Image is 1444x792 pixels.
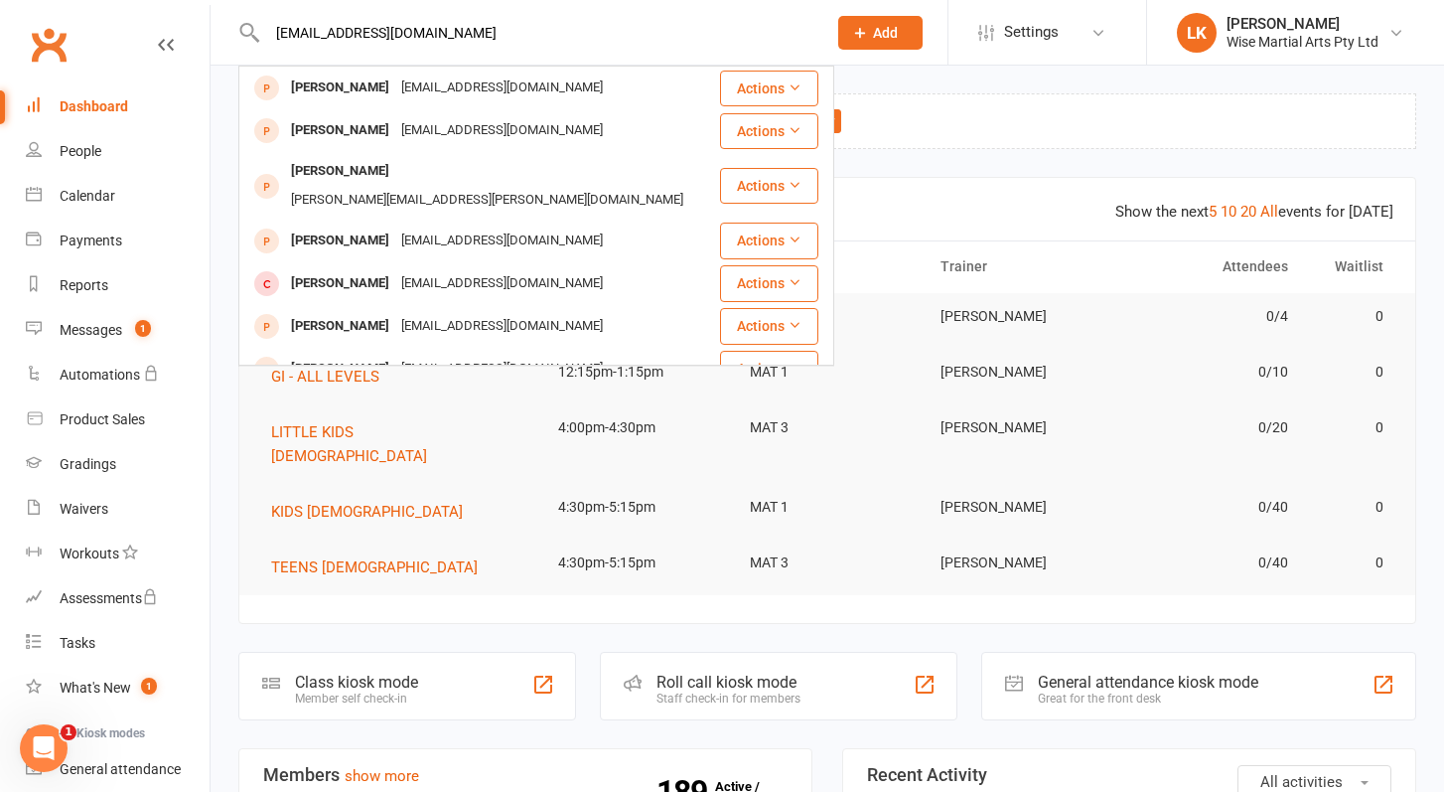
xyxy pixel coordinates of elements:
[923,540,1114,586] td: [PERSON_NAME]
[395,269,609,298] div: [EMAIL_ADDRESS][DOMAIN_NAME]
[263,765,788,785] h3: Members
[135,320,151,337] span: 1
[60,188,115,204] div: Calendar
[395,227,609,255] div: [EMAIL_ADDRESS][DOMAIN_NAME]
[285,186,689,215] div: [PERSON_NAME][EMAIL_ADDRESS][PERSON_NAME][DOMAIN_NAME]
[395,74,609,102] div: [EMAIL_ADDRESS][DOMAIN_NAME]
[285,227,395,255] div: [PERSON_NAME]
[720,113,818,149] button: Actions
[540,404,732,451] td: 4:00pm-4:30pm
[295,673,418,692] div: Class kiosk mode
[732,540,924,586] td: MAT 3
[20,724,68,772] iframe: Intercom live chat
[141,678,157,695] span: 1
[60,322,122,338] div: Messages
[395,312,609,341] div: [EMAIL_ADDRESS][DOMAIN_NAME]
[26,263,210,308] a: Reports
[285,74,395,102] div: [PERSON_NAME]
[1260,773,1343,791] span: All activities
[60,590,158,606] div: Assessments
[1227,15,1378,33] div: [PERSON_NAME]
[1114,241,1306,292] th: Attendees
[923,484,1114,531] td: [PERSON_NAME]
[1306,540,1401,586] td: 0
[60,501,108,517] div: Waivers
[1004,10,1059,55] span: Settings
[656,692,800,706] div: Staff check-in for members
[26,84,210,129] a: Dashboard
[1209,203,1217,221] a: 5
[540,349,732,396] td: 12:15pm-1:15pm
[271,558,478,576] span: TEENS [DEMOGRAPHIC_DATA]
[26,621,210,666] a: Tasks
[60,233,122,248] div: Payments
[285,312,395,341] div: [PERSON_NAME]
[26,576,210,621] a: Assessments
[732,349,924,396] td: MAT 1
[271,423,427,465] span: LITTLE KIDS [DEMOGRAPHIC_DATA]
[26,308,210,353] a: Messages 1
[60,680,131,696] div: What's New
[838,16,923,50] button: Add
[60,546,119,561] div: Workouts
[873,25,898,41] span: Add
[540,540,732,586] td: 4:30pm-5:15pm
[26,174,210,219] a: Calendar
[285,269,395,298] div: [PERSON_NAME]
[1114,484,1306,531] td: 0/40
[720,168,818,204] button: Actions
[60,98,128,114] div: Dashboard
[1306,293,1401,340] td: 0
[1221,203,1236,221] a: 10
[395,355,609,384] div: [EMAIL_ADDRESS][DOMAIN_NAME]
[26,353,210,397] a: Automations
[26,442,210,487] a: Gradings
[395,116,609,145] div: [EMAIL_ADDRESS][DOMAIN_NAME]
[656,673,800,692] div: Roll call kiosk mode
[720,223,818,258] button: Actions
[1306,241,1401,292] th: Waitlist
[24,20,73,70] a: Clubworx
[1306,404,1401,451] td: 0
[285,157,395,186] div: [PERSON_NAME]
[271,503,463,521] span: KIDS [DEMOGRAPHIC_DATA]
[271,500,477,524] button: KIDS [DEMOGRAPHIC_DATA]
[345,767,419,785] a: show more
[1114,349,1306,396] td: 0/10
[540,484,732,531] td: 4:30pm-5:15pm
[923,404,1114,451] td: [PERSON_NAME]
[923,349,1114,396] td: [PERSON_NAME]
[720,71,818,106] button: Actions
[26,129,210,174] a: People
[923,241,1114,292] th: Trainer
[60,143,101,159] div: People
[271,420,522,468] button: LITTLE KIDS [DEMOGRAPHIC_DATA]
[720,351,818,387] button: Actions
[285,116,395,145] div: [PERSON_NAME]
[1177,13,1217,53] div: LK
[732,404,924,451] td: MAT 3
[1115,200,1393,224] div: Show the next events for [DATE]
[60,761,181,777] div: General attendance
[271,365,393,389] button: GI - ALL LEVELS
[26,219,210,263] a: Payments
[60,635,95,651] div: Tasks
[26,397,210,442] a: Product Sales
[61,724,76,740] span: 1
[285,355,395,384] div: [PERSON_NAME]
[26,747,210,792] a: General attendance kiosk mode
[271,555,492,579] button: TEENS [DEMOGRAPHIC_DATA]
[1306,349,1401,396] td: 0
[295,692,418,706] div: Member self check-in
[1114,293,1306,340] td: 0/4
[1306,484,1401,531] td: 0
[60,411,145,427] div: Product Sales
[1227,33,1378,51] div: Wise Martial Arts Pty Ltd
[732,484,924,531] td: MAT 1
[1240,203,1256,221] a: 20
[720,265,818,301] button: Actions
[60,277,108,293] div: Reports
[26,666,210,711] a: What's New1
[26,532,210,576] a: Workouts
[26,487,210,532] a: Waivers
